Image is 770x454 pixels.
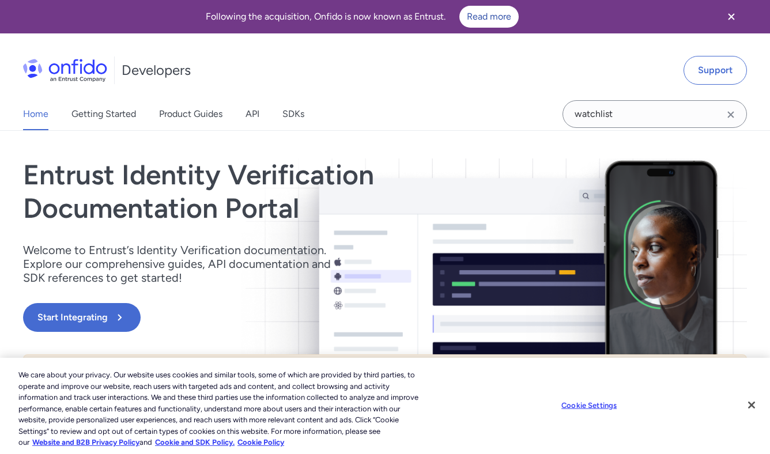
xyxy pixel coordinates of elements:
[459,6,519,28] a: Read more
[23,59,107,82] img: Onfido Logo
[155,438,235,447] a: Cookie and SDK Policy.
[122,61,191,80] h1: Developers
[684,56,747,85] a: Support
[724,108,738,122] svg: Clear search field button
[739,392,764,418] button: Close
[246,98,259,130] a: API
[563,100,747,128] input: Onfido search input field
[71,98,136,130] a: Getting Started
[710,2,753,31] button: Close banner
[23,303,141,332] button: Start Integrating
[159,98,222,130] a: Product Guides
[14,6,710,28] div: Following the acquisition, Onfido is now known as Entrust.
[282,98,304,130] a: SDKs
[32,438,139,447] a: More information about our cookie policy., opens in a new tab
[724,10,738,24] svg: Close banner
[23,98,48,130] a: Home
[237,438,284,447] a: Cookie Policy
[23,243,346,285] p: Welcome to Entrust’s Identity Verification documentation. Explore our comprehensive guides, API d...
[23,303,530,332] a: Start Integrating
[23,158,530,225] h1: Entrust Identity Verification Documentation Portal
[18,369,424,448] div: We care about your privacy. Our website uses cookies and similar tools, some of which are provide...
[553,394,625,417] button: Cookie Settings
